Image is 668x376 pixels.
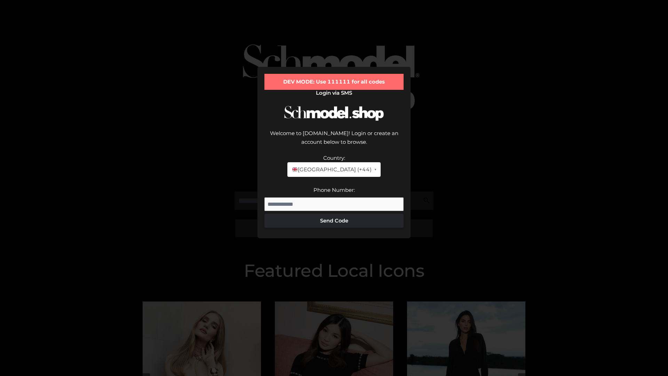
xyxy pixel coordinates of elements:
div: DEV MODE: Use 111111 for all codes [264,74,404,90]
label: Country: [323,155,345,161]
img: Schmodel Logo [282,100,386,127]
h2: Login via SMS [264,90,404,96]
span: [GEOGRAPHIC_DATA] (+44) [292,165,371,174]
img: 🇬🇧 [292,167,297,172]
button: Send Code [264,214,404,228]
div: Welcome to [DOMAIN_NAME]! Login or create an account below to browse. [264,129,404,154]
label: Phone Number: [313,187,355,193]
